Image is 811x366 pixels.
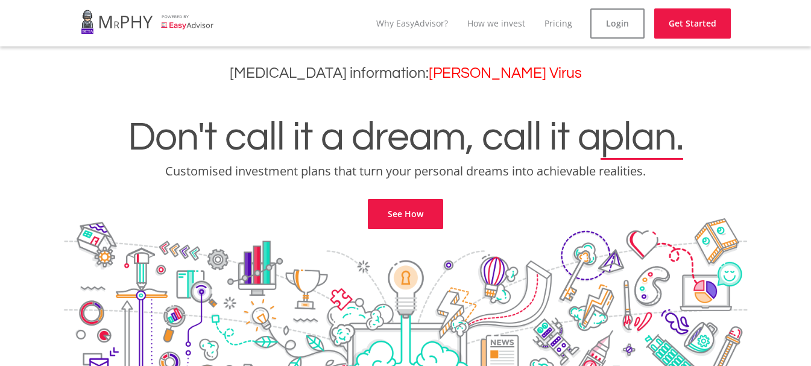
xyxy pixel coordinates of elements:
a: [PERSON_NAME] Virus [429,66,582,81]
a: Login [590,8,645,39]
h1: Don't call it a dream, call it a [9,117,802,158]
a: See How [368,199,443,229]
a: How we invest [467,17,525,29]
span: plan. [601,117,683,158]
a: Pricing [544,17,572,29]
h3: [MEDICAL_DATA] information: [9,65,802,82]
p: Customised investment plans that turn your personal dreams into achievable realities. [9,163,802,180]
a: Get Started [654,8,731,39]
a: Why EasyAdvisor? [376,17,448,29]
